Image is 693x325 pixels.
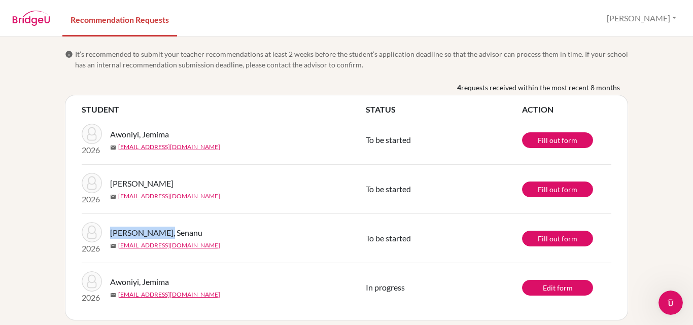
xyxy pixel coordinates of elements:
[82,144,102,156] p: 2026
[366,103,522,116] th: STATUS
[366,282,405,292] span: In progress
[82,124,102,144] img: Awoniyi, Jemima
[461,82,620,93] span: requests received within the most recent 8 months
[82,103,366,116] th: STUDENT
[62,2,177,37] a: Recommendation Requests
[82,292,102,304] p: 2026
[110,292,116,298] span: mail
[366,135,411,145] span: To be started
[82,193,102,205] p: 2026
[82,173,102,193] img: Sam-Obeng, Akua
[366,184,411,194] span: To be started
[110,194,116,200] span: mail
[82,271,102,292] img: Awoniyi, Jemima
[82,222,102,242] img: Ziddah, Senanu
[366,233,411,243] span: To be started
[457,82,461,93] b: 4
[522,132,593,148] a: Fill out form
[65,50,73,58] span: info
[82,242,102,255] p: 2026
[522,280,593,296] a: Edit form
[118,241,220,250] a: [EMAIL_ADDRESS][DOMAIN_NAME]
[110,145,116,151] span: mail
[522,231,593,246] a: Fill out form
[602,9,681,28] button: [PERSON_NAME]
[110,128,169,140] span: Awoniyi, Jemima
[118,142,220,152] a: [EMAIL_ADDRESS][DOMAIN_NAME]
[110,243,116,249] span: mail
[118,192,220,201] a: [EMAIL_ADDRESS][DOMAIN_NAME]
[110,177,174,190] span: [PERSON_NAME]
[110,227,202,239] span: [PERSON_NAME], Senanu
[522,182,593,197] a: Fill out form
[12,11,50,26] img: BridgeU logo
[659,291,683,315] iframe: Intercom live chat
[110,276,169,288] span: Awoniyi, Jemima
[522,103,611,116] th: ACTION
[75,49,628,70] span: It’s recommended to submit your teacher recommendations at least 2 weeks before the student’s app...
[118,290,220,299] a: [EMAIL_ADDRESS][DOMAIN_NAME]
